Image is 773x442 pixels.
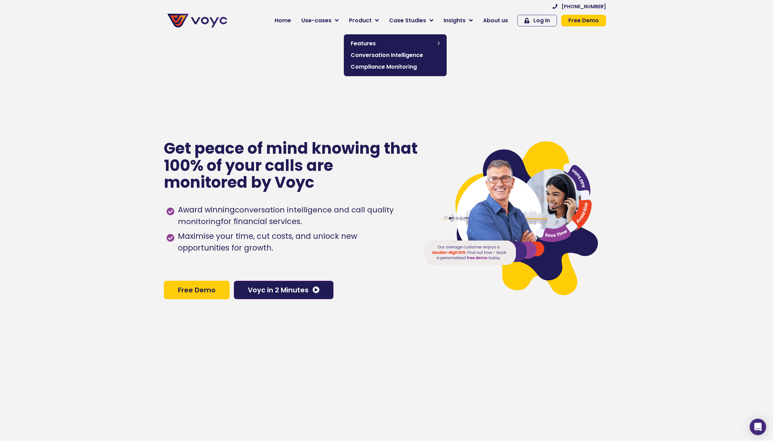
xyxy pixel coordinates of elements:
span: Insights [444,16,466,25]
span: Use-cases [301,16,331,25]
span: Maximise your time, cut costs, and unlock new opportunities for growth. [176,231,410,254]
span: Free Demo [178,287,216,293]
div: Open Intercom Messenger [750,419,766,435]
span: Home [275,16,291,25]
span: Phone [91,27,108,35]
span: Log In [533,18,550,23]
a: Insights [438,14,478,27]
span: Job title [91,56,114,63]
a: Home [269,14,296,27]
a: Features [347,38,443,49]
a: Compliance Monitoring [347,61,443,73]
span: Award winning for financial services. [176,204,410,228]
span: Case Studies [389,16,426,25]
p: Get peace of mind knowing that 100% of your calls are monitored by Voyc [164,140,419,191]
a: [PHONE_NUMBER] [553,4,606,9]
a: Conversation Intelligence [347,49,443,61]
span: [PHONE_NUMBER] [561,4,606,9]
a: Product [344,14,384,27]
a: Voyc in 2 Minutes [234,281,334,299]
span: Features [351,39,434,48]
a: Use-cases [296,14,344,27]
h1: conversation intelligence and call quality monitoring [178,205,394,227]
a: Log In [517,15,557,26]
a: Free Demo [164,281,230,299]
a: Case Studies [384,14,438,27]
span: Compliance Monitoring [351,63,440,71]
a: Free Demo [561,15,606,26]
span: Voyc in 2 Minutes [248,287,309,293]
span: Free Demo [568,18,599,23]
img: voyc-full-logo [167,14,227,27]
a: Privacy Policy [141,143,173,150]
span: Conversation Intelligence [351,51,440,59]
span: About us [483,16,508,25]
span: Product [349,16,372,25]
a: About us [478,14,513,27]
